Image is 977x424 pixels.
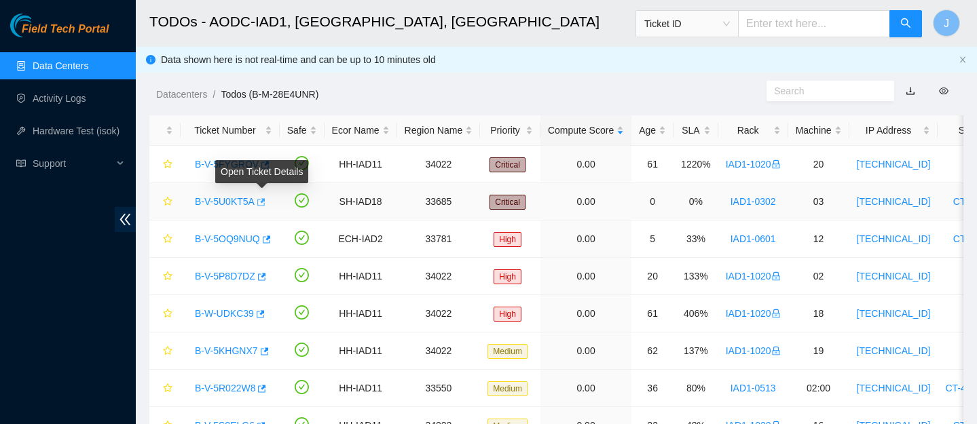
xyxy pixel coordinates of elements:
[771,159,781,169] span: lock
[726,345,781,356] a: IAD1-1020lock
[631,332,674,370] td: 62
[631,295,674,332] td: 61
[674,183,718,220] td: 0%
[959,56,967,64] span: close
[731,233,776,244] a: IAD1-0601
[33,60,88,71] a: Data Centers
[674,258,718,295] td: 133%
[771,346,781,355] span: lock
[540,220,631,258] td: 0.00
[788,183,849,220] td: 03
[33,93,86,104] a: Activity Logs
[540,295,631,332] td: 0.00
[325,146,397,183] td: HH-IAD11
[16,159,26,168] span: read
[900,18,911,31] span: search
[295,193,309,208] span: check-circle
[726,159,781,170] a: IAD1-1020lock
[944,15,949,32] span: J
[771,309,781,318] span: lock
[540,332,631,370] td: 0.00
[397,295,481,332] td: 34022
[540,370,631,407] td: 0.00
[397,220,481,258] td: 33781
[325,370,397,407] td: HH-IAD11
[397,332,481,370] td: 34022
[896,80,925,102] button: download
[738,10,890,37] input: Enter text here...
[487,344,528,359] span: Medium
[163,234,172,245] span: star
[157,377,173,399] button: star
[10,14,69,37] img: Akamai Technologies
[33,126,119,136] a: Hardware Test (isok)
[726,308,781,319] a: IAD1-1020lock
[115,207,136,232] span: double-left
[540,146,631,183] td: 0.00
[731,383,776,393] a: IAD1-0513
[157,340,173,362] button: star
[788,370,849,407] td: 02:00
[397,370,481,407] td: 33550
[788,295,849,332] td: 18
[857,308,931,319] a: [TECHNICAL_ID]
[857,345,931,356] a: [TECHNICAL_ID]
[295,231,309,245] span: check-circle
[325,220,397,258] td: ECH-IAD2
[540,183,631,220] td: 0.00
[771,271,781,281] span: lock
[157,153,173,175] button: star
[397,183,481,220] td: 33685
[295,305,309,320] span: check-circle
[731,196,776,207] a: IAD1-0302
[325,258,397,295] td: HH-IAD11
[857,271,931,282] a: [TECHNICAL_ID]
[163,159,172,170] span: star
[295,268,309,282] span: check-circle
[939,86,948,96] span: eye
[906,85,915,96] a: download
[163,383,172,394] span: star
[163,309,172,320] span: star
[631,146,674,183] td: 61
[774,83,876,98] input: Search
[933,9,960,37] button: J
[10,24,109,42] a: Akamai TechnologiesField Tech Portal
[163,346,172,357] span: star
[674,220,718,258] td: 33%
[788,220,849,258] td: 12
[295,156,309,170] span: check-circle
[494,232,521,247] span: High
[857,159,931,170] a: [TECHNICAL_ID]
[631,258,674,295] td: 20
[540,258,631,295] td: 0.00
[857,383,931,393] a: [TECHNICAL_ID]
[195,308,254,319] a: B-W-UDKC39
[195,383,255,393] a: B-V-5R022W8
[959,56,967,64] button: close
[195,196,255,207] a: B-V-5U0KT5A
[163,197,172,208] span: star
[490,195,526,210] span: Critical
[221,89,318,100] a: Todos (B-M-28E4UNR)
[788,258,849,295] td: 02
[157,191,173,212] button: star
[325,295,397,332] td: HH-IAD11
[157,265,173,287] button: star
[397,146,481,183] td: 34022
[195,233,260,244] a: B-V-5OQ9NUQ
[857,233,931,244] a: [TECHNICAL_ID]
[788,146,849,183] td: 20
[325,332,397,370] td: HH-IAD11
[215,160,308,183] div: Open Ticket Details
[631,220,674,258] td: 5
[213,89,215,100] span: /
[397,258,481,295] td: 34022
[156,89,207,100] a: Datacenters
[195,345,258,356] a: B-V-5KHGNX7
[33,150,113,177] span: Support
[644,14,730,34] span: Ticket ID
[157,228,173,250] button: star
[631,370,674,407] td: 36
[195,271,255,282] a: B-V-5P8D7DZ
